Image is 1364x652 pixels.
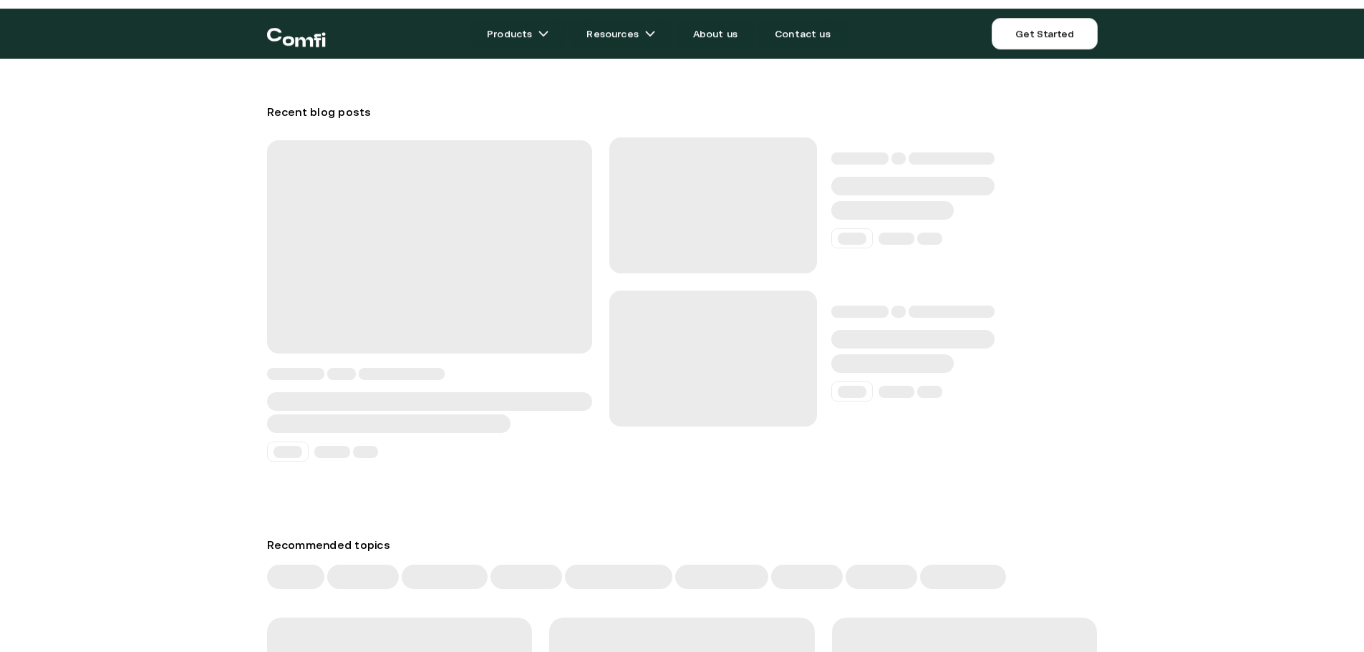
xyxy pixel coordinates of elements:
[267,392,592,411] span: ‌
[879,233,914,245] span: ‌
[402,565,488,589] span: ‌
[274,446,302,458] span: ‌
[267,100,1098,123] h3: Recent blog posts
[538,28,549,39] img: arrow icons
[831,201,954,220] span: ‌
[838,386,866,398] span: ‌
[831,330,995,349] span: ‌
[267,414,511,433] span: ‌
[359,368,445,380] span: ‌
[676,19,755,48] a: About us
[891,152,906,165] span: ‌
[846,565,917,589] span: ‌
[609,137,817,273] span: ‌
[909,152,995,165] span: ‌
[267,565,324,589] span: ‌
[891,306,906,318] span: ‌
[758,19,848,48] a: Contact us
[267,140,592,354] span: ‌
[314,446,350,458] span: ‌
[267,368,324,380] span: ‌
[327,368,356,380] span: ‌
[917,233,942,245] span: ‌
[917,386,942,398] span: ‌
[879,386,914,398] span: ‌
[565,565,672,589] span: ‌
[327,565,399,589] span: ‌
[831,177,995,195] span: ‌
[831,306,889,318] span: ‌
[609,291,817,427] span: ‌
[470,19,566,48] a: Productsarrow icons
[771,565,843,589] span: ‌
[920,565,1006,589] span: ‌
[644,28,656,39] img: arrow icons
[267,533,1098,556] h3: Recommended topics
[569,19,672,48] a: Resourcesarrow icons
[675,565,768,589] span: ‌
[353,446,378,458] span: ‌
[838,233,866,245] span: ‌
[831,152,889,165] span: ‌
[992,18,1097,49] a: Get Started
[831,354,954,373] span: ‌
[267,12,326,55] a: Return to the top of the Comfi home page
[490,565,562,589] span: ‌
[909,306,995,318] span: ‌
